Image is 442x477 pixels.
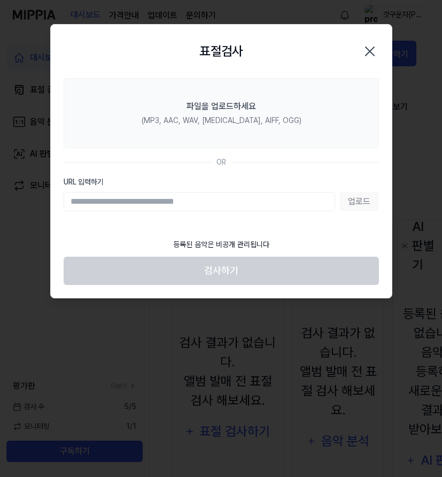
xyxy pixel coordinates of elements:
[167,233,276,257] div: 등록된 음악은 비공개 관리됩니다
[141,115,301,126] div: (MP3, AAC, WAV, [MEDICAL_DATA], AIFF, OGG)
[199,42,243,61] h2: 표절검사
[64,176,379,188] label: URL 입력하기
[187,100,256,113] div: 파일을 업로드하세요
[216,157,226,168] div: OR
